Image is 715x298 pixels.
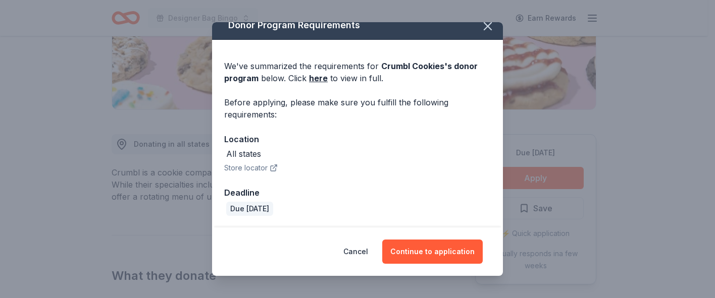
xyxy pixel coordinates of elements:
[224,186,491,199] div: Deadline
[224,96,491,121] div: Before applying, please make sure you fulfill the following requirements:
[226,202,273,216] div: Due [DATE]
[226,148,261,160] div: All states
[224,60,491,84] div: We've summarized the requirements for below. Click to view in full.
[343,240,368,264] button: Cancel
[224,162,278,174] button: Store locator
[382,240,483,264] button: Continue to application
[224,133,491,146] div: Location
[309,72,328,84] a: here
[212,11,503,40] div: Donor Program Requirements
